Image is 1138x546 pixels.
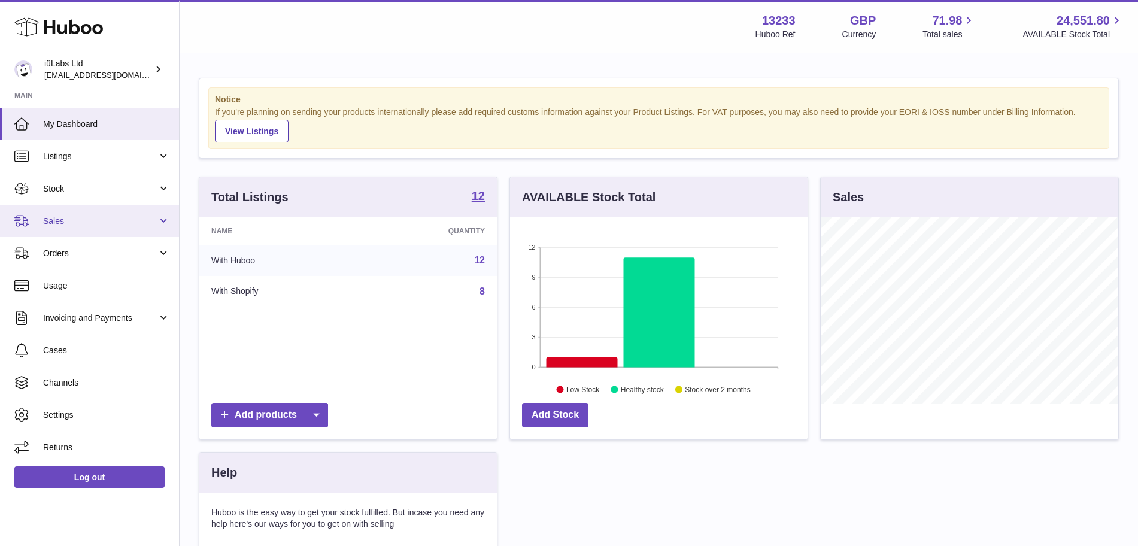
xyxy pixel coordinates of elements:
span: Listings [43,151,157,162]
span: Returns [43,442,170,453]
a: Add products [211,403,328,427]
a: 8 [480,286,485,296]
span: My Dashboard [43,119,170,130]
span: Invoicing and Payments [43,313,157,324]
text: Low Stock [566,385,600,393]
div: Currency [842,29,876,40]
span: Stock [43,183,157,195]
a: 12 [474,255,485,265]
text: 12 [528,244,535,251]
span: Orders [43,248,157,259]
a: 24,551.80 AVAILABLE Stock Total [1022,13,1124,40]
img: info@iulabs.co [14,60,32,78]
text: Stock over 2 months [685,385,750,393]
span: 71.98 [932,13,962,29]
span: 24,551.80 [1057,13,1110,29]
strong: 13233 [762,13,796,29]
div: Huboo Ref [755,29,796,40]
text: 6 [532,304,535,311]
a: Add Stock [522,403,588,427]
span: Channels [43,377,170,389]
a: View Listings [215,120,289,142]
h3: Sales [833,189,864,205]
text: Healthy stock [621,385,664,393]
strong: 12 [472,190,485,202]
strong: Notice [215,94,1103,105]
div: If you're planning on sending your products internationally please add required customs informati... [215,107,1103,142]
span: Usage [43,280,170,292]
th: Quantity [360,217,497,245]
text: 9 [532,274,535,281]
a: 12 [472,190,485,204]
div: iüLabs Ltd [44,58,152,81]
a: 71.98 Total sales [922,13,976,40]
strong: GBP [850,13,876,29]
h3: Total Listings [211,189,289,205]
a: Log out [14,466,165,488]
span: [EMAIL_ADDRESS][DOMAIN_NAME] [44,70,176,80]
text: 0 [532,363,535,371]
span: Total sales [922,29,976,40]
th: Name [199,217,360,245]
span: Sales [43,216,157,227]
td: With Shopify [199,276,360,307]
h3: Help [211,465,237,481]
text: 3 [532,333,535,341]
h3: AVAILABLE Stock Total [522,189,656,205]
td: With Huboo [199,245,360,276]
span: Cases [43,345,170,356]
span: Settings [43,409,170,421]
p: Huboo is the easy way to get your stock fulfilled. But incase you need any help here's our ways f... [211,507,485,530]
span: AVAILABLE Stock Total [1022,29,1124,40]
